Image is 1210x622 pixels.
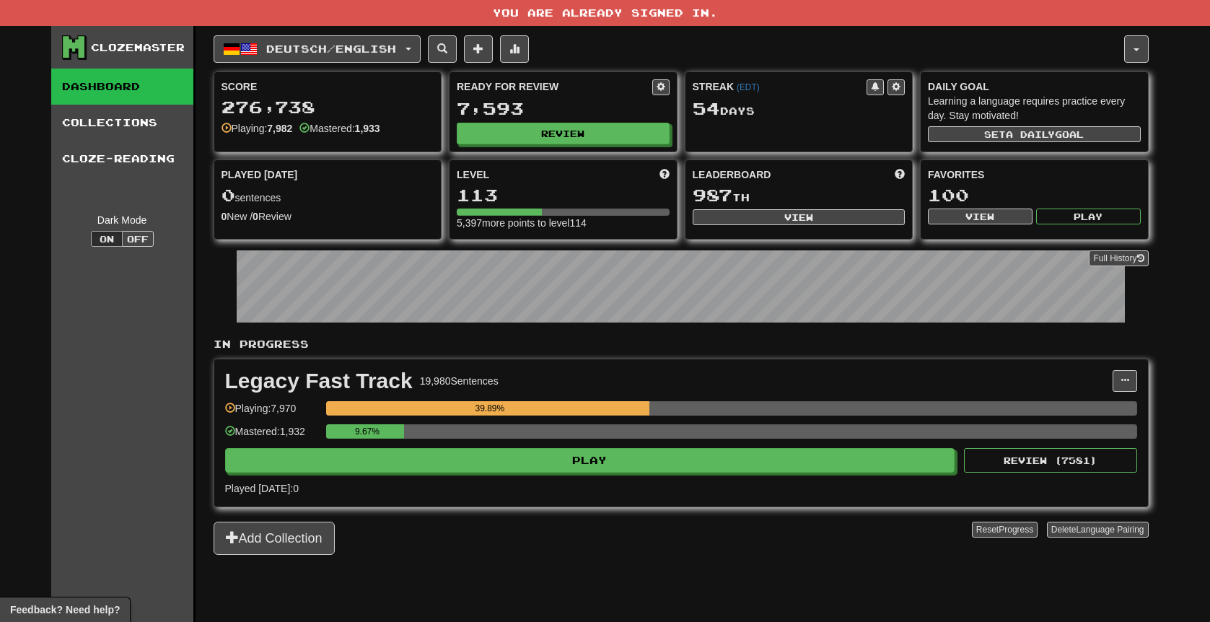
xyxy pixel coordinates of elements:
[299,121,380,136] div: Mastered:
[62,213,183,227] div: Dark Mode
[928,209,1033,224] button: View
[51,141,193,177] a: Cloze-Reading
[355,123,380,134] strong: 1,933
[693,186,906,205] div: th
[51,69,193,105] a: Dashboard
[222,185,235,205] span: 0
[222,167,298,182] span: Played [DATE]
[457,216,670,230] div: 5,397 more points to level 114
[225,483,299,494] span: Played [DATE]: 0
[225,370,413,392] div: Legacy Fast Track
[225,448,955,473] button: Play
[222,186,434,205] div: sentences
[457,167,489,182] span: Level
[737,82,760,92] a: (EDT)
[1036,209,1141,224] button: Play
[91,40,185,55] div: Clozemaster
[214,35,421,63] button: Deutsch/English
[693,167,771,182] span: Leaderboard
[222,79,434,94] div: Score
[457,79,652,94] div: Ready for Review
[222,209,434,224] div: New / Review
[457,186,670,204] div: 113
[10,603,120,617] span: Open feedback widget
[693,100,906,118] div: Day s
[693,209,906,225] button: View
[659,167,670,182] span: Score more points to level up
[693,98,720,118] span: 54
[222,121,293,136] div: Playing:
[928,167,1141,182] div: Favorites
[457,100,670,118] div: 7,593
[1047,522,1149,538] button: DeleteLanguage Pairing
[1076,525,1144,535] span: Language Pairing
[330,401,649,416] div: 39.89%
[222,98,434,116] div: 276,738
[214,337,1149,351] p: In Progress
[999,525,1033,535] span: Progress
[428,35,457,63] button: Search sentences
[972,522,1038,538] button: ResetProgress
[693,185,732,205] span: 987
[214,522,335,555] button: Add Collection
[928,79,1141,94] div: Daily Goal
[457,123,670,144] button: Review
[225,424,319,448] div: Mastered: 1,932
[222,211,227,222] strong: 0
[464,35,493,63] button: Add sentence to collection
[928,186,1141,204] div: 100
[420,374,499,388] div: 19,980 Sentences
[1006,129,1055,139] span: a daily
[500,35,529,63] button: More stats
[928,126,1141,142] button: Seta dailygoal
[928,94,1141,123] div: Learning a language requires practice every day. Stay motivated!
[51,105,193,141] a: Collections
[122,231,154,247] button: Off
[964,448,1137,473] button: Review (7581)
[895,167,905,182] span: This week in points, UTC
[266,43,396,55] span: Deutsch / English
[693,79,867,94] div: Streak
[225,401,319,425] div: Playing: 7,970
[253,211,258,222] strong: 0
[91,231,123,247] button: On
[1089,250,1148,266] a: Full History
[330,424,404,439] div: 9.67%
[267,123,292,134] strong: 7,982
